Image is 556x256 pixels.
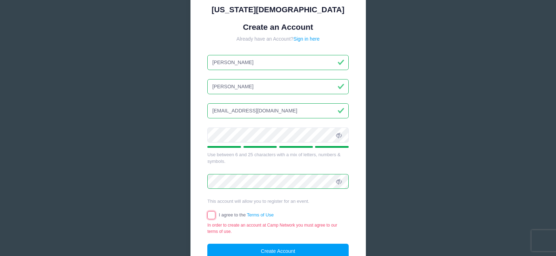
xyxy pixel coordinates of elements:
[207,222,349,235] div: In order to create an account at Camp Network you must agree to our terms of use.
[207,79,349,94] input: Last Name
[207,55,349,70] input: First Name
[207,103,349,118] input: Email
[207,35,349,43] div: Already have an Account?
[207,4,349,15] div: [US_STATE][DEMOGRAPHIC_DATA]
[207,151,349,165] div: Use between 6 and 25 characters with a mix of letters, numbers & symbols.
[207,198,349,205] div: This account will allow you to register for an event.
[207,211,215,219] input: I agree to theTerms of Use
[219,212,274,217] span: I agree to the
[293,36,320,42] a: Sign in here
[247,212,274,217] a: Terms of Use
[207,22,349,32] h1: Create an Account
